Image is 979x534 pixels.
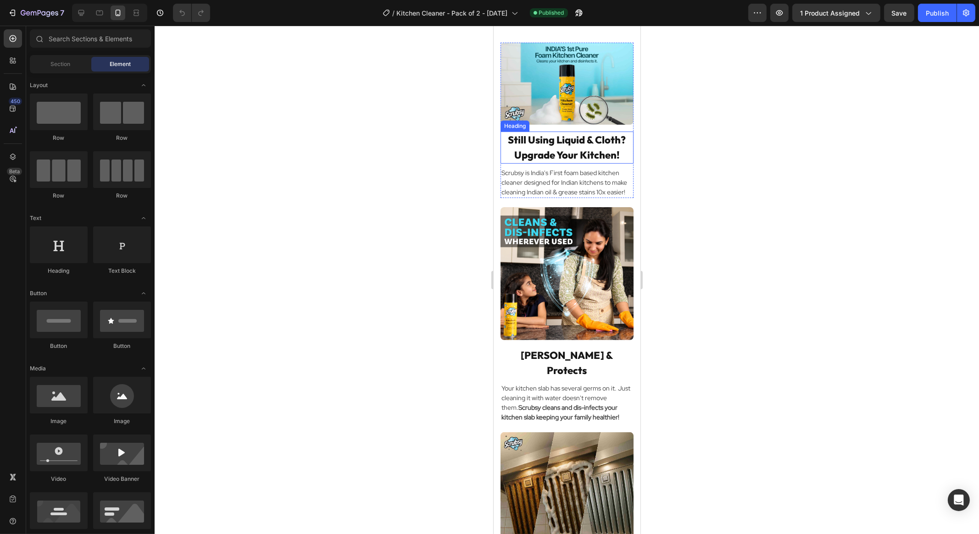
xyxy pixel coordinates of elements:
[884,4,914,22] button: Save
[494,26,640,534] iframe: Design area
[892,9,907,17] span: Save
[93,475,151,483] div: Video Banner
[9,98,22,105] div: 450
[393,8,395,18] span: /
[110,60,131,68] span: Element
[30,81,48,89] span: Layout
[30,289,47,297] span: Button
[93,417,151,425] div: Image
[60,7,64,18] p: 7
[30,29,151,48] input: Search Sections & Elements
[173,4,210,22] div: Undo/Redo
[136,286,151,301] span: Toggle open
[926,8,949,18] div: Publish
[30,134,88,142] div: Row
[30,364,46,373] span: Media
[30,417,88,425] div: Image
[136,78,151,93] span: Toggle open
[792,4,880,22] button: 1 product assigned
[539,9,564,17] span: Published
[918,4,957,22] button: Publish
[800,8,860,18] span: 1 product assigned
[30,192,88,200] div: Row
[30,342,88,350] div: Button
[30,214,41,222] span: Text
[397,8,508,18] span: Kitchen Cleaner - Pack of 2 - [DATE]
[93,342,151,350] div: Button
[30,475,88,483] div: Video
[7,168,22,175] div: Beta
[30,267,88,275] div: Heading
[136,361,151,376] span: Toggle open
[93,192,151,200] div: Row
[93,134,151,142] div: Row
[136,211,151,226] span: Toggle open
[4,4,68,22] button: 7
[51,60,71,68] span: Section
[93,267,151,275] div: Text Block
[948,489,970,511] div: Open Intercom Messenger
